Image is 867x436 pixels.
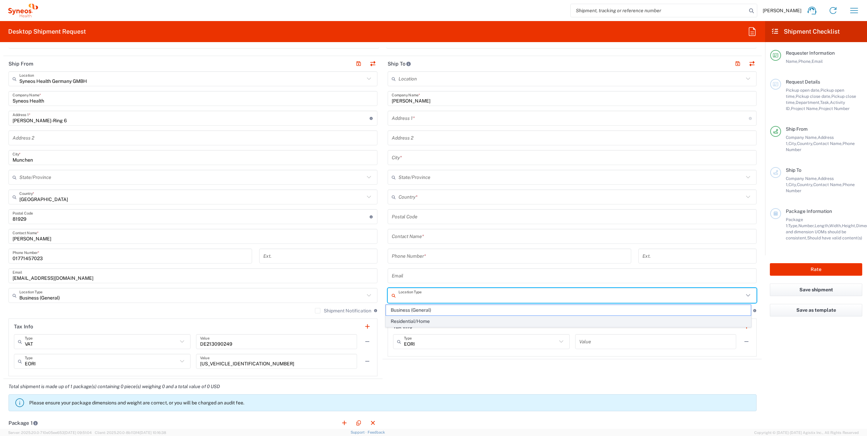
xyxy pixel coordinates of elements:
[770,284,862,296] button: Save shipment
[388,60,411,67] h2: Ship To
[786,88,820,93] span: Pickup open date,
[140,431,166,435] span: [DATE] 10:16:38
[807,235,862,240] span: Should have valid content(s)
[763,7,801,14] span: [PERSON_NAME]
[95,431,166,435] span: Client: 2025.20.0-8b113f4
[786,167,801,173] span: Ship To
[798,223,815,228] span: Number,
[386,316,751,327] span: Residential/Home
[798,59,812,64] span: Phone,
[315,308,371,313] label: Shipment Notification
[786,135,818,140] span: Company Name,
[789,141,797,146] span: City,
[796,94,831,99] span: Pickup close date,
[786,59,798,64] span: Name,
[789,182,797,187] span: City,
[771,28,840,36] h2: Shipment Checklist
[788,223,798,228] span: Type,
[786,79,820,85] span: Request Details
[14,323,33,330] h2: Tax Info
[813,182,843,187] span: Contact Name,
[3,384,225,389] em: Total shipment is made up of 1 package(s) containing 0 piece(s) weighing 0 and a total value of 0...
[819,106,850,111] span: Project Number
[786,126,808,132] span: Ship From
[797,182,813,187] span: Country,
[786,50,835,56] span: Requester Information
[813,141,843,146] span: Contact Name,
[812,59,823,64] span: Email
[64,431,92,435] span: [DATE] 09:51:04
[786,217,803,228] span: Package 1:
[815,223,829,228] span: Length,
[842,223,856,228] span: Height,
[29,400,754,406] p: Please ensure your package dimensions and weight are correct, or you will be charged an audit fee.
[770,263,862,276] button: Rate
[351,430,368,434] a: Support
[368,430,385,434] a: Feedback
[786,208,832,214] span: Package Information
[829,223,842,228] span: Width,
[797,141,813,146] span: Country,
[796,100,820,105] span: Department,
[754,430,859,436] span: Copyright © [DATE]-[DATE] Agistix Inc., All Rights Reserved
[386,305,751,315] span: Business (General)
[8,431,92,435] span: Server: 2025.20.0-710e05ee653
[8,420,38,426] h2: Package 1
[770,304,862,316] button: Save as template
[820,100,830,105] span: Task,
[8,28,86,36] h2: Desktop Shipment Request
[791,106,819,111] span: Project Name,
[786,176,818,181] span: Company Name,
[8,60,33,67] h2: Ship From
[571,4,747,17] input: Shipment, tracking or reference number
